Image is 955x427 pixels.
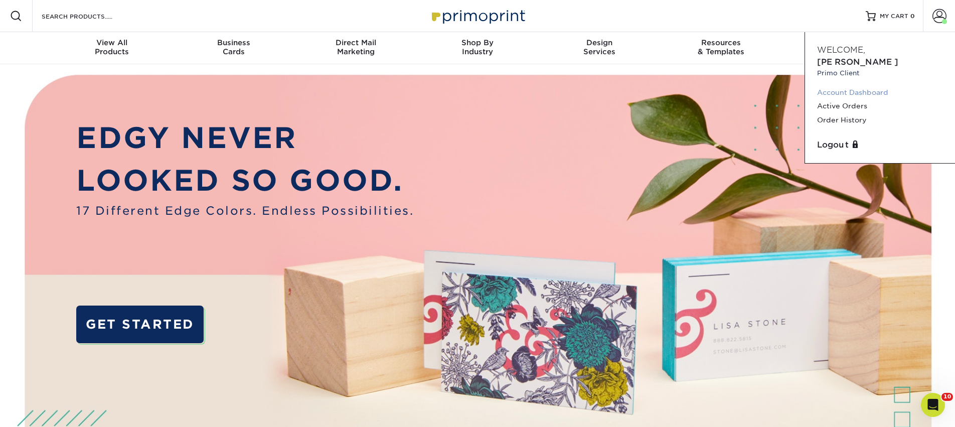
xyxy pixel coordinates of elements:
a: Shop ByIndustry [417,32,539,64]
span: Contact [782,38,904,47]
a: Order History [817,113,943,127]
span: MY CART [880,12,908,21]
div: Cards [173,38,295,56]
img: Primoprint [427,5,528,27]
div: Products [51,38,173,56]
div: & Support [782,38,904,56]
p: LOOKED SO GOOD. [76,159,414,202]
a: Logout [817,139,943,151]
span: Resources [660,38,782,47]
div: & Templates [660,38,782,56]
span: 0 [910,13,915,20]
span: 17 Different Edge Colors. Endless Possibilities. [76,202,414,219]
div: Services [538,38,660,56]
span: Welcome, [817,45,865,55]
input: SEARCH PRODUCTS..... [41,10,138,22]
span: Direct Mail [295,38,417,47]
a: GET STARTED [76,306,203,343]
span: [PERSON_NAME] [817,57,898,67]
span: View All [51,38,173,47]
a: Direct MailMarketing [295,32,417,64]
span: 10 [941,393,953,401]
a: View AllProducts [51,32,173,64]
div: Industry [417,38,539,56]
a: Contact& Support [782,32,904,64]
small: Primo Client [817,68,943,78]
a: Resources& Templates [660,32,782,64]
a: Active Orders [817,99,943,113]
span: Design [538,38,660,47]
a: Account Dashboard [817,86,943,99]
a: DesignServices [538,32,660,64]
a: BusinessCards [173,32,295,64]
span: Shop By [417,38,539,47]
iframe: Intercom live chat [921,393,945,417]
div: Marketing [295,38,417,56]
span: Business [173,38,295,47]
p: EDGY NEVER [76,116,414,160]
